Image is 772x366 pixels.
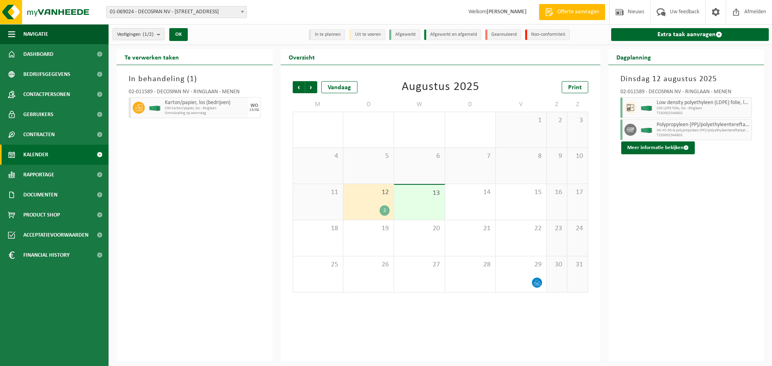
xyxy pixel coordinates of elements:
[23,125,55,145] span: Contracten
[611,28,769,41] a: Extra taak aanvragen
[297,224,339,233] span: 18
[398,224,440,233] span: 20
[347,188,390,197] span: 12
[568,84,582,91] span: Print
[149,105,161,111] img: HK-XC-30-GN-00
[309,29,345,40] li: In te plannen
[389,29,420,40] li: Afgewerkt
[571,188,583,197] span: 17
[571,116,583,125] span: 3
[539,4,605,20] a: Offerte aanvragen
[449,224,491,233] span: 21
[657,122,750,128] span: Polypropyleen (PP)/polyethyleentereftalaat (PET) spanbanden
[496,97,546,112] td: V
[281,49,323,65] h2: Overzicht
[249,108,259,112] div: 13/08
[449,152,491,161] span: 7
[485,29,521,40] li: Geannuleerd
[398,189,440,198] span: 13
[297,152,339,161] span: 4
[380,205,390,216] div: 2
[551,188,563,197] span: 16
[297,260,339,269] span: 25
[398,152,440,161] span: 6
[551,116,563,125] span: 2
[347,152,390,161] span: 5
[567,97,588,112] td: Z
[143,32,154,37] count: (1/2)
[621,141,695,154] button: Meer informatie bekijken
[117,29,154,41] span: Vestigingen
[500,224,542,233] span: 22
[305,81,317,93] span: Volgende
[657,106,750,111] span: C30 LDPE folie, los - Ringlaan
[23,245,70,265] span: Financial History
[321,81,357,93] div: Vandaag
[398,260,440,269] span: 27
[394,97,445,112] td: W
[293,97,343,112] td: M
[500,188,542,197] span: 15
[449,188,491,197] span: 14
[165,100,246,106] span: Karton/papier, los (bedrijven)
[424,29,481,40] li: Afgewerkt en afgemeld
[551,260,563,269] span: 30
[571,224,583,233] span: 24
[555,8,601,16] span: Offerte aanvragen
[23,145,48,165] span: Kalender
[547,97,567,112] td: Z
[620,73,752,85] h3: Dinsdag 12 augustus 2025
[113,28,164,40] button: Vestigingen(1/2)
[169,28,188,41] button: OK
[129,73,261,85] h3: In behandeling ( )
[562,81,588,93] a: Print
[657,128,750,133] span: HK-XC-30-G polypropyleen (PP)/polyethyleentereftalaat (PET)
[23,205,60,225] span: Product Shop
[190,75,194,83] span: 1
[23,225,88,245] span: Acceptatievoorwaarden
[129,89,261,97] div: 02-011589 - DECOSPAN NV - RINGLAAN - MENEN
[23,185,57,205] span: Documenten
[500,152,542,161] span: 8
[23,24,48,44] span: Navigatie
[641,105,653,111] img: HK-XC-30-GN-00
[620,89,752,97] div: 02-011589 - DECOSPAN NV - RINGLAAN - MENEN
[487,9,527,15] strong: [PERSON_NAME]
[106,6,247,18] span: 01-069024 - DECOSPAN NV - 8930 MENEN, LAGEWEG 33
[500,260,542,269] span: 29
[641,127,653,133] img: HK-XC-30-GN-00
[343,97,394,112] td: D
[165,106,246,111] span: C30 karton/papier, los - Ringlaan
[657,133,750,138] span: T250002346801
[250,103,258,108] div: WO
[500,116,542,125] span: 1
[23,104,53,125] span: Gebruikers
[23,64,70,84] span: Bedrijfsgegevens
[608,49,659,65] h2: Dagplanning
[293,81,305,93] span: Vorige
[349,29,385,40] li: Uit te voeren
[347,260,390,269] span: 26
[23,44,53,64] span: Dashboard
[449,260,491,269] span: 28
[107,6,246,18] span: 01-069024 - DECOSPAN NV - 8930 MENEN, LAGEWEG 33
[347,224,390,233] span: 19
[525,29,570,40] li: Non-conformiteit
[117,49,187,65] h2: Te verwerken taken
[445,97,496,112] td: D
[551,152,563,161] span: 9
[571,260,583,269] span: 31
[657,111,750,116] span: T250002346802
[571,152,583,161] span: 10
[551,224,563,233] span: 23
[402,81,479,93] div: Augustus 2025
[297,188,339,197] span: 11
[23,165,54,185] span: Rapportage
[165,111,246,116] span: Omwisseling op aanvraag
[23,84,70,104] span: Contactpersonen
[657,100,750,106] span: Low density polyethyleen (LDPE) folie, los, naturel/gekleurd (80/20)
